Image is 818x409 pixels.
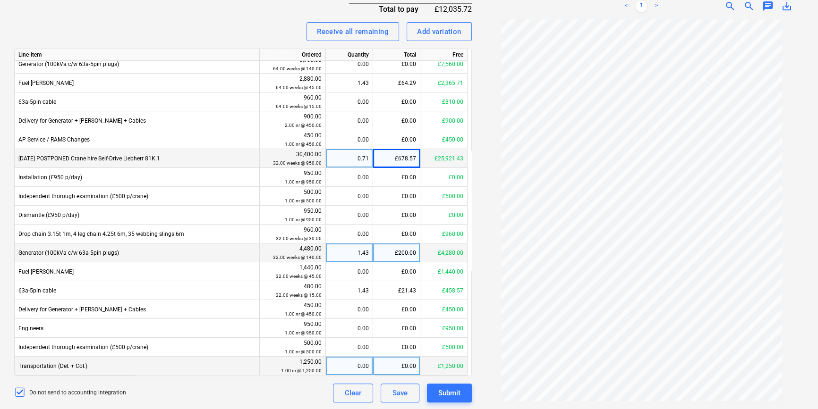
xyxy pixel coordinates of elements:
div: 4,480.00 [264,244,322,262]
a: Page 1 is your current page [636,0,647,12]
div: 0.00 [330,168,369,187]
div: 0.00 [330,319,369,338]
div: £0.00 [373,187,420,206]
div: £25,921.43 [420,149,468,168]
div: £12,035.72 [433,3,471,15]
div: 900.00 [264,112,322,130]
div: Add variation [417,25,461,38]
div: £0.00 [420,206,468,225]
small: 1.00 nr @ 950.00 [285,330,322,335]
div: 0.00 [330,55,369,74]
div: £960.00 [420,225,468,243]
div: £0.00 [373,357,420,376]
div: 30,400.00 [264,150,322,167]
small: 1.00 nr @ 450.00 [285,142,322,147]
div: £500.00 [420,187,468,206]
div: 0.71 [330,149,369,168]
div: £0.00 [373,130,420,149]
div: £950.00 [420,319,468,338]
div: Delivery for Generator + [PERSON_NAME] + Cables [15,111,260,130]
div: 450.00 [264,301,322,318]
button: Submit [427,384,472,402]
div: £4,280.00 [420,243,468,262]
button: Save [381,384,419,402]
div: Independent thorough examination (£500 p/crane) [15,187,260,206]
div: 960.00 [264,93,322,111]
small: 1.00 nr @ 1,250.00 [281,368,322,373]
iframe: Chat Widget [771,364,818,409]
div: Fuel [PERSON_NAME] [15,262,260,281]
small: 2.00 nr @ 450.00 [285,123,322,128]
div: Installation (£950 p/day) [15,168,260,187]
div: 1,440.00 [264,263,322,281]
div: AP Service / RAMS Changes [15,130,260,149]
div: Independent thorough examination (£500 p/crane) [15,338,260,357]
small: 32.00 weeks @ 30.00 [276,236,322,241]
div: £0.00 [373,225,420,243]
small: 64.00 weeks @ 15.00 [276,104,322,109]
div: 0.00 [330,338,369,357]
div: £450.00 [420,300,468,319]
div: Receive all remaining [317,25,389,38]
div: Total [373,49,420,61]
div: £0.00 [373,338,420,357]
div: 480.00 [264,282,322,300]
div: £21.43 [373,281,420,300]
div: £7,560.00 [420,55,468,74]
div: 0.00 [330,206,369,225]
div: 0.00 [330,130,369,149]
small: 32.00 weeks @ 45.00 [276,274,322,279]
button: Clear [333,384,373,402]
div: 0.00 [330,300,369,319]
div: 500.00 [264,188,322,205]
div: 0.00 [330,262,369,281]
div: 960.00 [264,225,322,243]
div: 0.00 [330,92,369,111]
div: Quantity [326,49,373,61]
small: 32.00 weeks @ 950.00 [273,160,322,166]
small: 1.00 nr @ 500.00 [285,198,322,203]
div: Delivery for Generator + [PERSON_NAME] + Cables [15,300,260,319]
div: Engineers [15,319,260,338]
span: zoom_out [743,0,755,12]
small: 1.00 nr @ 450.00 [285,311,322,317]
small: 32.00 weeks @ 15.00 [276,292,322,298]
div: 950.00 [264,320,322,337]
div: £0.00 [373,262,420,281]
div: £2,365.71 [420,74,468,92]
div: 63a-5pin cable [15,92,260,111]
div: 0.00 [330,357,369,376]
div: 1,250.00 [264,358,322,375]
div: [DATE] POSTPONED Crane hire Self-Drive Liebherr 81K.1 [15,149,260,168]
div: 950.00 [264,169,322,186]
p: Do not send to accounting integration [29,389,126,397]
div: £200.00 [373,243,420,262]
div: 950.00 [264,207,322,224]
span: save_alt [781,0,792,12]
div: Generator (100kVa c/w 63a-5pin plugs) [15,55,260,74]
div: £0.00 [373,55,420,74]
div: 450.00 [264,131,322,149]
div: £810.00 [420,92,468,111]
div: £500.00 [420,338,468,357]
div: Total to pay [349,3,434,15]
div: 8,960.00 [264,56,322,73]
small: 64.00 weeks @ 140.00 [273,66,322,71]
div: Dismantle (£950 p/day) [15,206,260,225]
div: £678.57 [373,149,420,168]
div: Line-item [15,49,260,61]
small: 64.00 weeks @ 45.00 [276,85,322,90]
div: £0.00 [373,300,420,319]
div: £0.00 [420,168,468,187]
div: 0.00 [330,225,369,243]
a: Next page [651,0,662,12]
div: £0.00 [373,206,420,225]
div: £900.00 [420,111,468,130]
div: Clear [345,387,361,399]
div: £1,250.00 [420,357,468,376]
div: Free [420,49,468,61]
small: 1.00 nr @ 500.00 [285,349,322,354]
div: Generator (100kVa c/w 63a-5pin plugs) [15,243,260,262]
div: 63a-5pin cable [15,281,260,300]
